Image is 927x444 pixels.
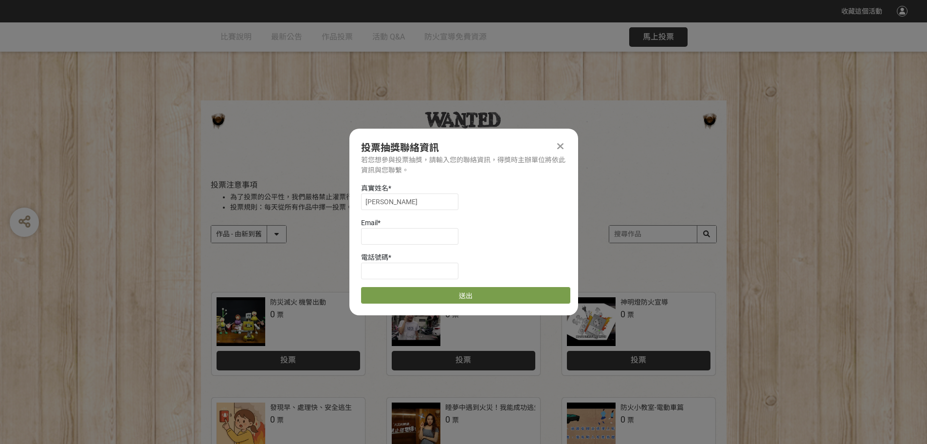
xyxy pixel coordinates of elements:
span: 真實姓名 [361,184,388,192]
span: 作品投票 [322,32,353,41]
div: 神明燈防火宣導 [620,297,668,308]
div: 防災滅火 機警出動 [270,297,326,308]
div: 防火小教室-電動車篇 [620,403,684,413]
button: 馬上投票 [629,27,688,47]
span: 票 [452,416,459,424]
span: 比賽說明 [220,32,252,41]
div: 若您想參與投票抽獎，請輸入您的聯絡資訊，得獎時主辦單位將依此資訊與您聯繫。 [361,155,566,175]
h1: 投票列表 [211,166,717,178]
span: 0 [620,309,625,319]
a: 神明燈防火宣導0票投票 [562,292,715,375]
span: 投票 [280,355,296,365]
span: 最新公告 [271,32,302,41]
span: 0 [270,309,275,319]
a: 活動 Q&A [372,22,405,52]
span: 投票 [455,355,471,365]
a: 防災滅火 機警出動0票投票 [212,292,365,375]
span: 電話號碼 [361,253,388,261]
span: 活動 Q&A [372,32,405,41]
span: 票 [277,311,284,319]
span: 馬上投票 [643,32,674,41]
a: 比賽說明 [220,22,252,52]
span: 票 [627,416,634,424]
span: 票 [627,311,634,319]
a: 最新公告 [271,22,302,52]
div: 發現早、處理快、安全逃生 [270,403,352,413]
li: 投票規則：每天從所有作品中擇一投票。 [230,202,717,212]
span: 0 [270,414,275,425]
span: 0 [445,414,450,425]
span: Email [361,219,378,227]
span: 收藏這個活動 [841,7,882,15]
a: 防火宣導免費資源 [424,22,487,52]
span: 防火宣導免費資源 [424,32,487,41]
a: 作品投票 [322,22,353,52]
span: 投票注意事項 [211,180,257,190]
div: 睡夢中遇到火災！我能成功逃生嗎？ [445,403,554,413]
span: 投票 [631,355,646,365]
span: 0 [620,414,625,425]
input: 搜尋作品 [609,226,716,243]
a: 一些小細節0票投票 [387,292,540,375]
li: 為了投票的公平性，我們嚴格禁止灌票行為，所有投票者皆需經過 LINE 登入認證。 [230,192,717,202]
span: 票 [277,416,284,424]
div: 投票抽獎聯絡資訊 [361,140,566,155]
button: 送出 [361,287,570,304]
